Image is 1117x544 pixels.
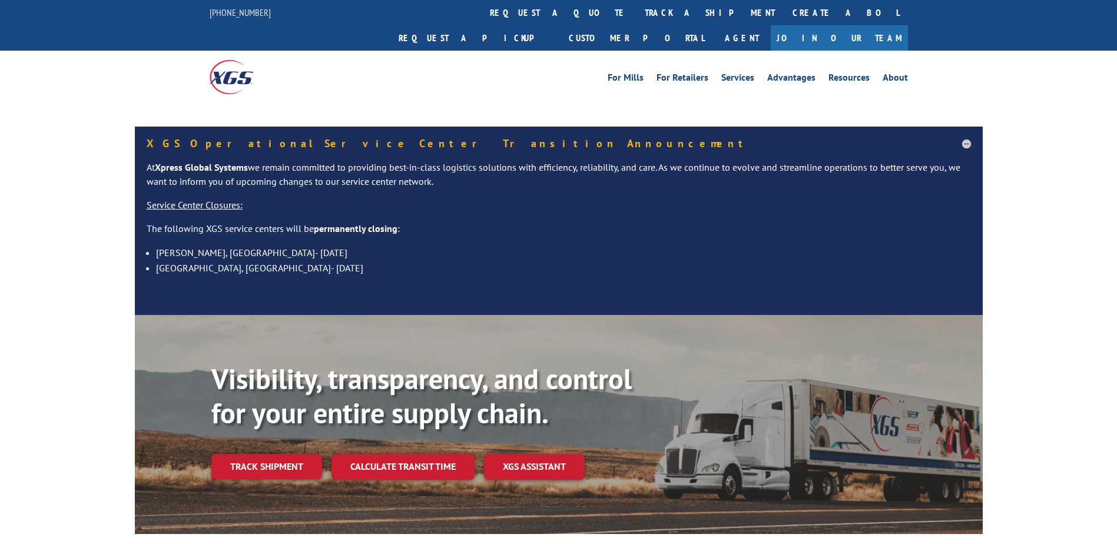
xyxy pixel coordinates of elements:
a: Services [721,73,754,86]
u: Service Center Closures: [147,199,243,211]
p: At we remain committed to providing best-in-class logistics solutions with efficiency, reliabilit... [147,161,971,198]
a: Request a pickup [390,25,560,51]
a: Agent [713,25,771,51]
li: [PERSON_NAME], [GEOGRAPHIC_DATA]- [DATE] [156,245,971,260]
b: Visibility, transparency, and control for your entire supply chain. [211,360,632,431]
a: Join Our Team [771,25,908,51]
a: Track shipment [211,454,322,479]
strong: Xpress Global Systems [155,161,248,173]
a: Customer Portal [560,25,713,51]
a: For Retailers [657,73,708,86]
li: [GEOGRAPHIC_DATA], [GEOGRAPHIC_DATA]- [DATE] [156,260,971,276]
a: [PHONE_NUMBER] [210,6,271,18]
a: About [883,73,908,86]
a: Advantages [767,73,816,86]
a: Calculate transit time [332,454,475,479]
a: XGS ASSISTANT [484,454,585,479]
h5: XGS Operational Service Center Transition Announcement [147,138,971,149]
strong: permanently closing [314,223,397,234]
a: Resources [828,73,870,86]
p: The following XGS service centers will be : [147,222,971,246]
a: For Mills [608,73,644,86]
